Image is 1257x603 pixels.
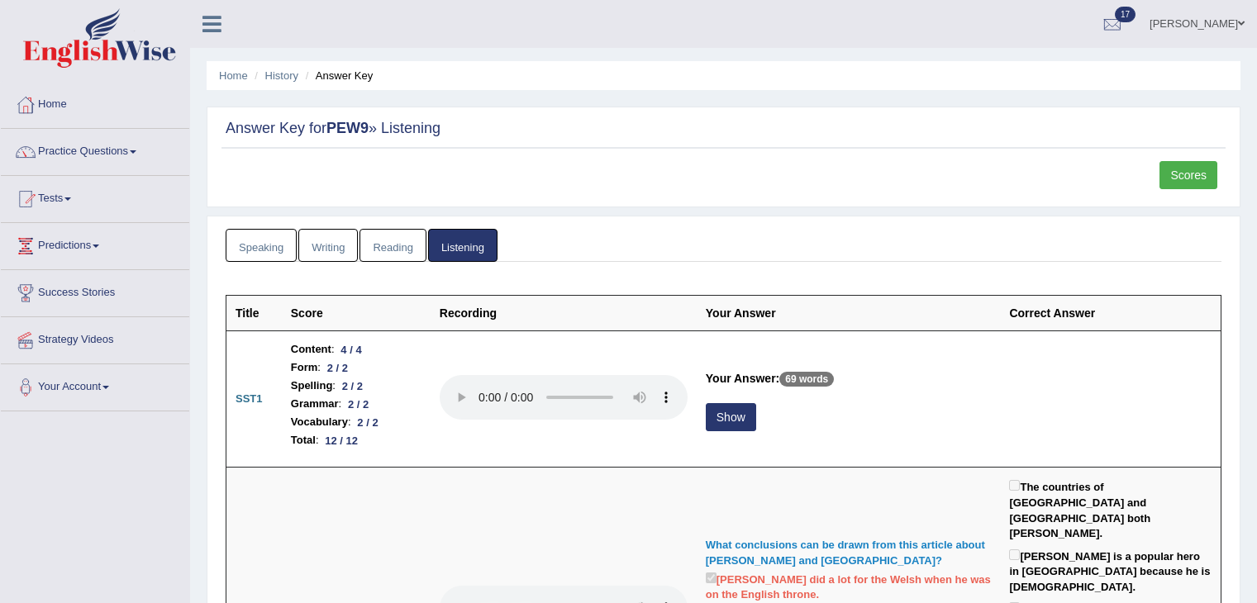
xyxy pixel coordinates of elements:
li: : [291,413,421,431]
label: [PERSON_NAME] is a popular hero in [GEOGRAPHIC_DATA] because he is [DEMOGRAPHIC_DATA]. [1009,546,1212,596]
input: [PERSON_NAME] did a lot for the Welsh when he was on the English throne. [706,572,717,583]
li: : [291,358,421,377]
a: Practice Questions [1,129,189,170]
b: SST1 [236,392,263,405]
li: : [291,395,421,413]
li: Answer Key [302,68,374,83]
li: : [291,377,421,395]
div: What conclusions can be drawn from this article about [PERSON_NAME] and [GEOGRAPHIC_DATA]? [706,538,992,568]
b: Content [291,340,331,358]
button: Show [706,403,756,431]
a: Writing [298,229,358,263]
div: 2 / 2 [321,359,355,377]
label: The countries of [GEOGRAPHIC_DATA] and [GEOGRAPHIC_DATA] both [PERSON_NAME]. [1009,477,1212,541]
span: 17 [1115,7,1136,22]
strong: PEW9 [326,120,369,136]
a: History [265,69,298,82]
a: Scores [1159,161,1217,189]
li: : [291,431,421,449]
b: Vocabulary [291,413,348,431]
a: Home [1,82,189,123]
li: : [291,340,421,358]
a: Predictions [1,223,189,264]
div: 12 / 12 [319,432,364,449]
a: Strategy Videos [1,317,189,358]
b: Spelling [291,377,333,395]
div: 2 / 2 [351,414,385,431]
b: Your Answer: [706,372,779,385]
p: 69 words [779,372,834,387]
a: Speaking [226,229,297,263]
b: Grammar [291,395,339,413]
a: Success Stories [1,270,189,311]
div: 2 / 2 [336,377,369,395]
div: 2 / 2 [341,396,375,413]
b: Form [291,358,318,377]
label: [PERSON_NAME] did a lot for the Welsh when he was on the English throne. [706,569,992,603]
th: Correct Answer [1000,296,1221,331]
a: Your Account [1,364,189,406]
a: Reading [359,229,426,263]
th: Score [282,296,431,331]
h2: Answer Key for » Listening [226,121,1221,137]
a: Home [219,69,248,82]
input: The countries of [GEOGRAPHIC_DATA] and [GEOGRAPHIC_DATA] both [PERSON_NAME]. [1009,480,1020,491]
th: Your Answer [697,296,1001,331]
a: Tests [1,176,189,217]
a: Listening [428,229,498,263]
div: 4 / 4 [335,341,369,358]
th: Title [226,296,282,331]
input: [PERSON_NAME] is a popular hero in [GEOGRAPHIC_DATA] because he is [DEMOGRAPHIC_DATA]. [1009,549,1020,560]
b: Total [291,431,316,449]
th: Recording [431,296,697,331]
